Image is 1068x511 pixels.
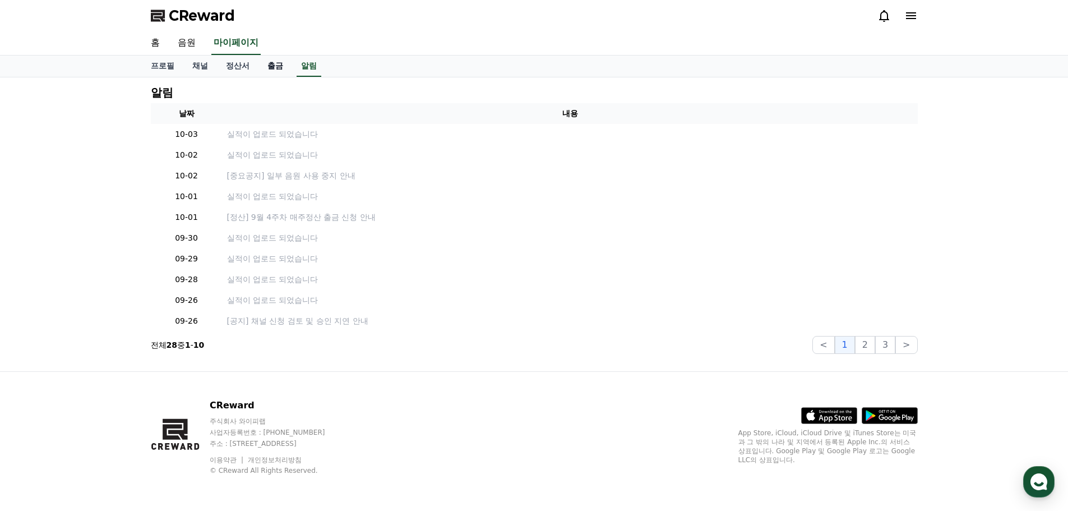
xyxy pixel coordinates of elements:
[227,294,913,306] a: 실적이 업로드 되었습니다
[855,336,875,354] button: 2
[227,315,913,327] a: [공지] 채널 신청 검토 및 승인 지연 안내
[210,439,346,448] p: 주소 : [STREET_ADDRESS]
[155,294,218,306] p: 09-26
[183,56,217,77] a: 채널
[210,456,245,464] a: 이용약관
[895,336,917,354] button: >
[210,466,346,475] p: © CReward All Rights Reserved.
[35,372,42,381] span: 홈
[210,417,346,426] p: 주식회사 와이피랩
[227,128,913,140] a: 실적이 업로드 되었습니다
[151,339,205,351] p: 전체 중 -
[142,56,183,77] a: 프로필
[248,456,302,464] a: 개인정보처리방침
[151,103,223,124] th: 날짜
[151,86,173,99] h4: 알림
[142,31,169,55] a: 홈
[227,211,913,223] a: [정산] 9월 4주차 매주정산 출금 신청 안내
[193,340,204,349] strong: 10
[155,253,218,265] p: 09-29
[155,170,218,182] p: 10-02
[103,373,116,382] span: 대화
[227,232,913,244] a: 실적이 업로드 되었습니다
[812,336,834,354] button: <
[227,191,913,202] a: 실적이 업로드 되었습니다
[258,56,292,77] a: 출금
[151,7,235,25] a: CReward
[155,191,218,202] p: 10-01
[155,149,218,161] p: 10-02
[169,31,205,55] a: 음원
[155,211,218,223] p: 10-01
[227,253,913,265] a: 실적이 업로드 되었습니다
[217,56,258,77] a: 정산서
[738,429,918,464] p: App Store, iCloud, iCloud Drive 및 iTunes Store는 미국과 그 밖의 나라 및 지역에서 등록된 Apple Inc.의 서비스 상표입니다. Goo...
[227,149,913,161] a: 실적이 업로드 되었습니다
[145,356,215,384] a: 설정
[297,56,321,77] a: 알림
[227,274,913,286] a: 실적이 업로드 되었습니다
[173,372,187,381] span: 설정
[185,340,191,349] strong: 1
[227,170,913,182] a: [중요공지] 일부 음원 사용 중지 안내
[211,31,261,55] a: 마이페이지
[875,336,895,354] button: 3
[210,399,346,412] p: CReward
[155,128,218,140] p: 10-03
[835,336,855,354] button: 1
[3,356,74,384] a: 홈
[223,103,918,124] th: 내용
[210,428,346,437] p: 사업자등록번호 : [PHONE_NUMBER]
[155,315,218,327] p: 09-26
[169,7,235,25] span: CReward
[155,274,218,286] p: 09-28
[74,356,145,384] a: 대화
[167,340,177,349] strong: 28
[155,232,218,244] p: 09-30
